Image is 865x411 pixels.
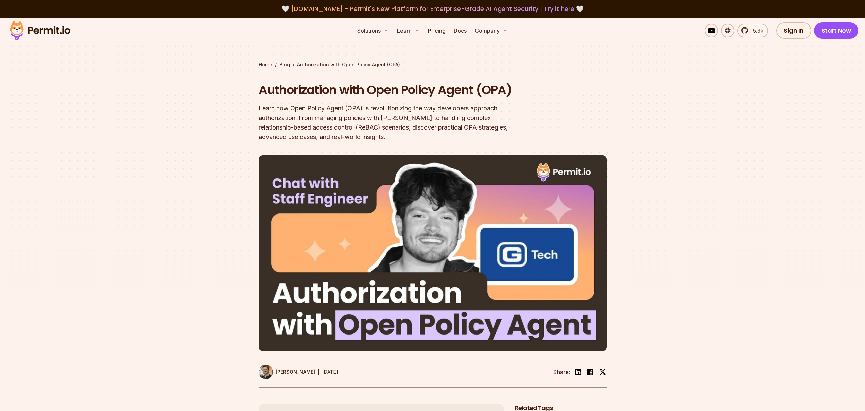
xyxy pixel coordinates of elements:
[7,19,73,42] img: Permit logo
[586,368,594,376] img: facebook
[737,24,768,37] a: 5.3k
[553,368,570,376] li: Share:
[259,61,272,68] a: Home
[749,27,763,35] span: 5.3k
[259,104,520,142] div: Learn how Open Policy Agent (OPA) is revolutionizing the way developers approach authorization. F...
[276,369,315,375] p: [PERSON_NAME]
[472,24,511,37] button: Company
[291,4,574,13] span: [DOMAIN_NAME] - Permit's New Platform for Enterprise-Grade AI Agent Security |
[776,22,811,39] a: Sign In
[259,365,273,379] img: Daniel Bass
[425,24,448,37] a: Pricing
[259,365,315,379] a: [PERSON_NAME]
[599,369,606,375] img: twitter
[354,24,392,37] button: Solutions
[574,368,582,376] img: linkedin
[394,24,422,37] button: Learn
[259,82,520,99] h1: Authorization with Open Policy Agent (OPA)
[544,4,574,13] a: Try it here
[322,369,338,375] time: [DATE]
[259,61,607,68] div: / /
[16,4,849,14] div: 🤍 🤍
[279,61,290,68] a: Blog
[259,155,607,351] img: Authorization with Open Policy Agent (OPA)
[814,22,859,39] a: Start Now
[318,368,319,376] div: |
[451,24,469,37] a: Docs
